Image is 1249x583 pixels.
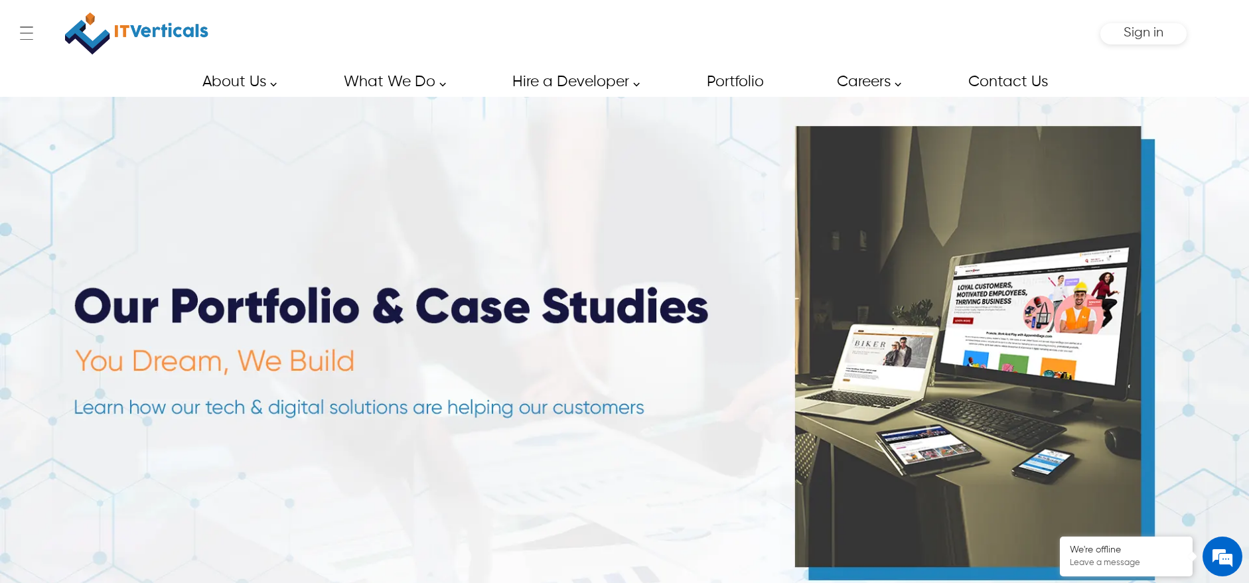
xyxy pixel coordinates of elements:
a: What We Do [329,67,453,97]
a: About Us [187,67,284,97]
a: Careers [822,67,909,97]
a: Portfolio [692,67,778,97]
a: Hire a Developer [497,67,647,97]
a: Sign in [1124,30,1163,38]
span: Sign in [1124,26,1163,40]
a: Contact Us [953,67,1062,97]
img: IT Verticals Inc [65,7,208,60]
p: Leave a message [1070,558,1183,568]
div: We're offline [1070,545,1183,556]
a: IT Verticals Inc [62,7,210,60]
